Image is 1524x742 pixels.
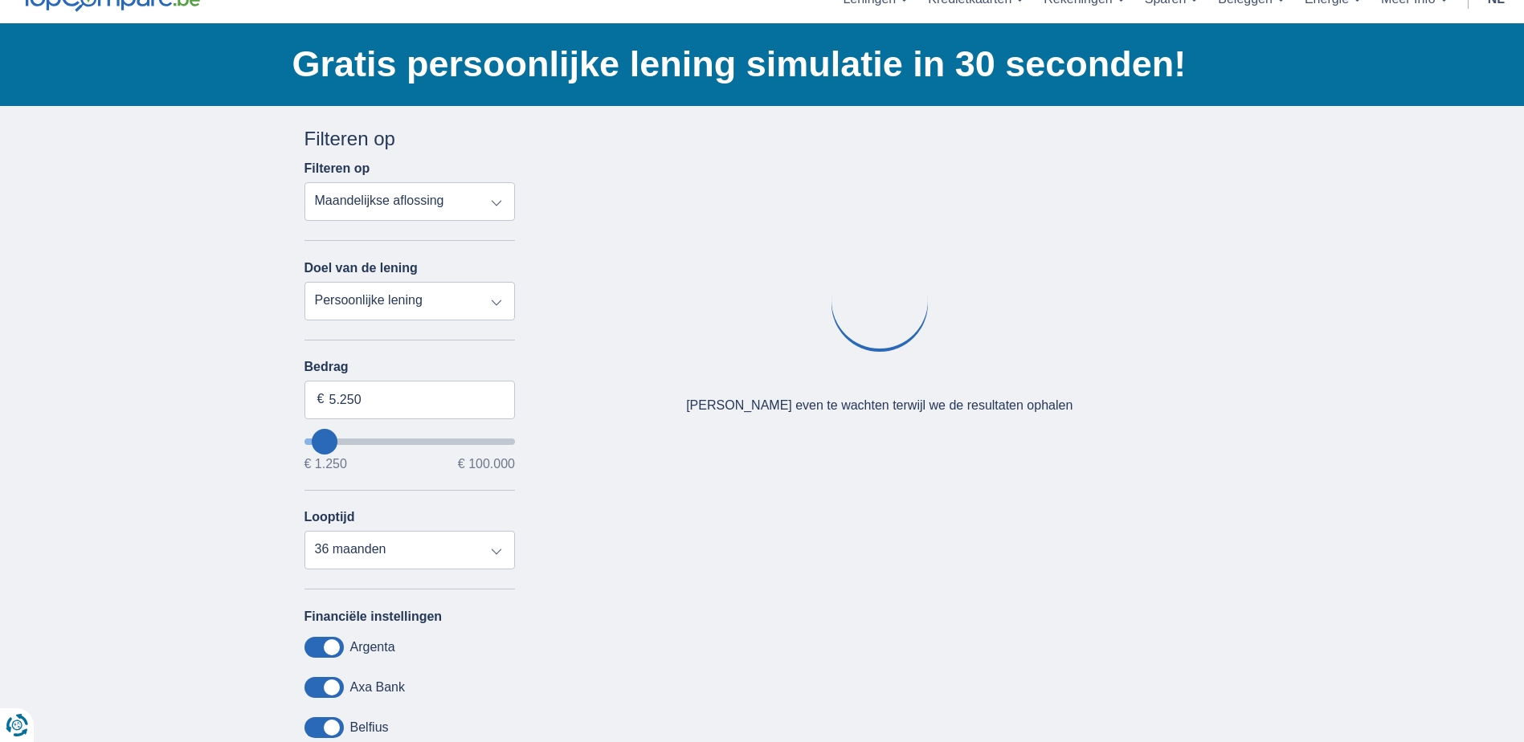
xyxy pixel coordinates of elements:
label: Belfius [350,720,389,735]
label: Argenta [350,640,395,654]
span: € [317,390,325,409]
span: € 100.000 [458,458,515,471]
input: wantToBorrow [304,438,516,445]
label: Bedrag [304,360,516,374]
div: Filteren op [304,125,516,153]
label: Axa Bank [350,680,405,695]
label: Doel van de lening [304,261,418,275]
div: [PERSON_NAME] even te wachten terwijl we de resultaten ophalen [686,397,1073,415]
label: Filteren op [304,161,370,176]
label: Looptijd [304,510,355,524]
span: € 1.250 [304,458,347,471]
label: Financiële instellingen [304,609,443,624]
h1: Gratis persoonlijke lening simulatie in 30 seconden! [292,39,1220,89]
